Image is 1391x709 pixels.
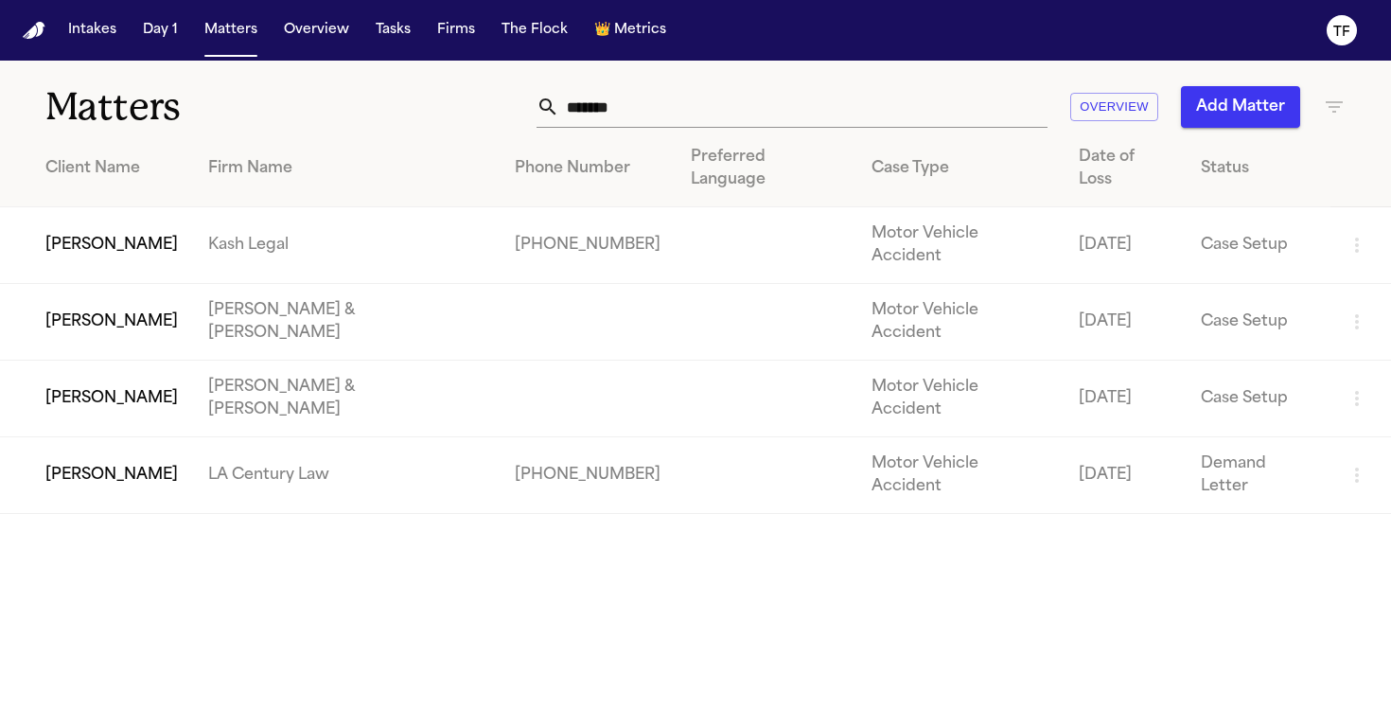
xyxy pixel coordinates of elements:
[515,157,660,180] div: Phone Number
[193,284,500,361] td: [PERSON_NAME] & [PERSON_NAME]
[430,13,483,47] button: Firms
[494,13,575,47] button: The Flock
[856,284,1064,361] td: Motor Vehicle Accident
[587,13,674,47] button: crownMetrics
[1186,361,1330,437] td: Case Setup
[1201,157,1315,180] div: Status
[1064,361,1186,437] td: [DATE]
[500,437,676,514] td: [PHONE_NUMBER]
[1064,284,1186,361] td: [DATE]
[1181,86,1300,128] button: Add Matter
[61,13,124,47] button: Intakes
[872,157,1048,180] div: Case Type
[368,13,418,47] button: Tasks
[856,207,1064,284] td: Motor Vehicle Accident
[1079,146,1171,191] div: Date of Loss
[193,437,500,514] td: LA Century Law
[1186,284,1330,361] td: Case Setup
[45,157,178,180] div: Client Name
[1186,437,1330,514] td: Demand Letter
[691,146,841,191] div: Preferred Language
[856,361,1064,437] td: Motor Vehicle Accident
[193,361,500,437] td: [PERSON_NAME] & [PERSON_NAME]
[135,13,185,47] button: Day 1
[500,207,676,284] td: [PHONE_NUMBER]
[197,13,265,47] button: Matters
[1064,437,1186,514] td: [DATE]
[276,13,357,47] button: Overview
[193,207,500,284] td: Kash Legal
[208,157,484,180] div: Firm Name
[45,83,406,131] h1: Matters
[23,22,45,40] a: Home
[1186,207,1330,284] td: Case Setup
[1070,93,1158,122] button: Overview
[1064,207,1186,284] td: [DATE]
[856,437,1064,514] td: Motor Vehicle Accident
[23,22,45,40] img: Finch Logo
